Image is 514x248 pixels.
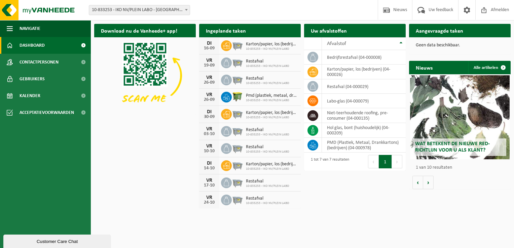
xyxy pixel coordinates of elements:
img: WB-2500-GAL-GY-01 [232,194,243,205]
div: 17-10 [203,183,216,188]
div: 14-10 [203,166,216,171]
div: DI [203,161,216,166]
p: Geen data beschikbaar. [416,43,504,48]
span: Restafval [246,127,289,133]
span: 10-833253 - IKO NV/PLEIN LABO [246,201,289,205]
h2: Ingeplande taken [199,24,253,37]
span: 10-833253 - IKO NV/PLEIN LABO [246,98,297,102]
span: 10-833253 - IKO NV/PLEIN LABO [246,47,297,51]
img: WB-2500-GAL-GY-01 [232,39,243,51]
span: Kalender [20,87,40,104]
div: 26-09 [203,97,216,102]
div: 03-10 [203,132,216,136]
div: 30-09 [203,115,216,119]
span: 10-833253 - IKO NV/PLEIN LABO [246,150,289,154]
span: 10-833253 - IKO NV/PLEIN LABO [246,167,297,171]
button: Volgende [423,176,434,189]
h2: Aangevraagde taken [409,24,470,37]
div: 10-10 [203,149,216,154]
a: Alle artikelen [468,61,510,74]
span: Restafval [246,196,289,201]
button: Next [392,155,402,168]
h2: Download nu de Vanheede+ app! [94,24,184,37]
span: 10-833253 - IKO NV/PLEIN LABO [246,133,289,137]
div: VR [203,126,216,132]
div: DI [203,109,216,115]
h2: Nieuws [409,61,439,74]
img: WB-1100-HPE-GN-50 [232,91,243,102]
img: Download de VHEPlus App [94,37,196,114]
h2: Uw afvalstoffen [304,24,354,37]
div: VR [203,75,216,80]
span: Restafval [246,179,289,184]
td: PMD (Plastiek, Metaal, Drankkartons) (bedrijven) (04-000978) [322,138,406,153]
span: 10-833253 - IKO NV/PLEIN LABO [246,64,289,68]
span: 10-833253 - IKO NV/PLEIN LABO [246,184,289,188]
div: 16-09 [203,46,216,51]
img: WB-2500-GAL-GY-01 [232,56,243,68]
span: Contactpersonen [20,54,59,71]
span: 10-833253 - IKO NV/PLEIN LABO [246,116,297,120]
td: niet-teerhoudende roofing, pre-consumer (04-000135) [322,108,406,123]
span: Navigatie [20,20,40,37]
p: 1 van 10 resultaten [416,165,507,170]
button: 1 [379,155,392,168]
td: labo-glas (04-000079) [322,94,406,108]
span: 10-833253 - IKO NV/PLEIN LABO [246,81,289,85]
span: Karton/papier, los (bedrijven) [246,162,297,167]
span: Gebruikers [20,71,45,87]
td: bedrijfsrestafval (04-000008) [322,50,406,65]
span: 10-833253 - IKO NV/PLEIN LABO - ANTWERPEN [89,5,190,15]
div: 1 tot 7 van 7 resultaten [307,154,349,169]
button: Vorige [412,176,423,189]
td: hol glas, bont (huishoudelijk) (04-000209) [322,123,406,138]
img: WB-2500-GAL-GY-01 [232,125,243,136]
span: Acceptatievoorwaarden [20,104,74,121]
td: restafval (04-000029) [322,79,406,94]
span: Wat betekent de nieuwe RED-richtlijn voor u als klant? [415,141,490,153]
div: VR [203,143,216,149]
span: Restafval [246,144,289,150]
span: Karton/papier, los (bedrijven) [246,42,297,47]
span: Dashboard [20,37,45,54]
img: WB-2500-GAL-GY-01 [232,159,243,171]
img: WB-2500-GAL-GY-01 [232,108,243,119]
span: Karton/papier, los (bedrijven) [246,110,297,116]
div: VR [203,58,216,63]
td: karton/papier, los (bedrijven) (04-000026) [322,65,406,79]
span: Restafval [246,76,289,81]
div: VR [203,178,216,183]
span: Afvalstof [327,41,346,46]
div: 26-09 [203,80,216,85]
img: WB-2500-GAL-GY-01 [232,74,243,85]
div: 19-09 [203,63,216,68]
div: VR [203,92,216,97]
img: WB-2500-GAL-GY-01 [232,176,243,188]
a: Wat betekent de nieuwe RED-richtlijn voor u als klant? [410,75,510,159]
div: DI [203,41,216,46]
div: 24-10 [203,200,216,205]
div: VR [203,195,216,200]
button: Previous [368,155,379,168]
span: Restafval [246,59,289,64]
span: Pmd (plastiek, metaal, drankkartons) (bedrijven) [246,93,297,98]
img: WB-2500-GAL-GY-01 [232,142,243,154]
iframe: chat widget [3,233,112,248]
